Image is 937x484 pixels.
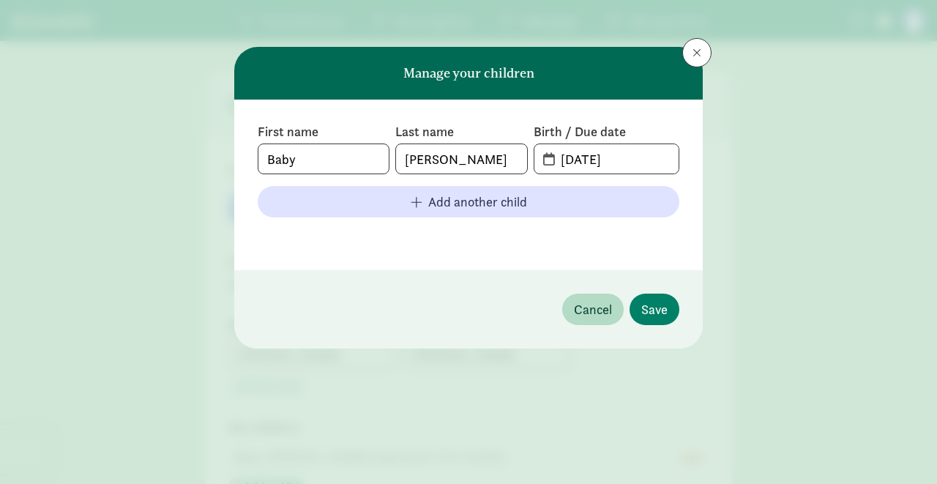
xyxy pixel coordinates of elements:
[552,144,679,174] input: MM-DD-YYYY
[630,294,679,325] button: Save
[258,123,389,141] label: First name
[395,123,527,141] label: Last name
[574,299,612,319] span: Cancel
[428,192,527,212] span: Add another child
[258,186,679,217] button: Add another child
[641,299,668,319] span: Save
[403,66,534,81] h6: Manage your children
[562,294,624,325] button: Cancel
[534,123,679,141] label: Birth / Due date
